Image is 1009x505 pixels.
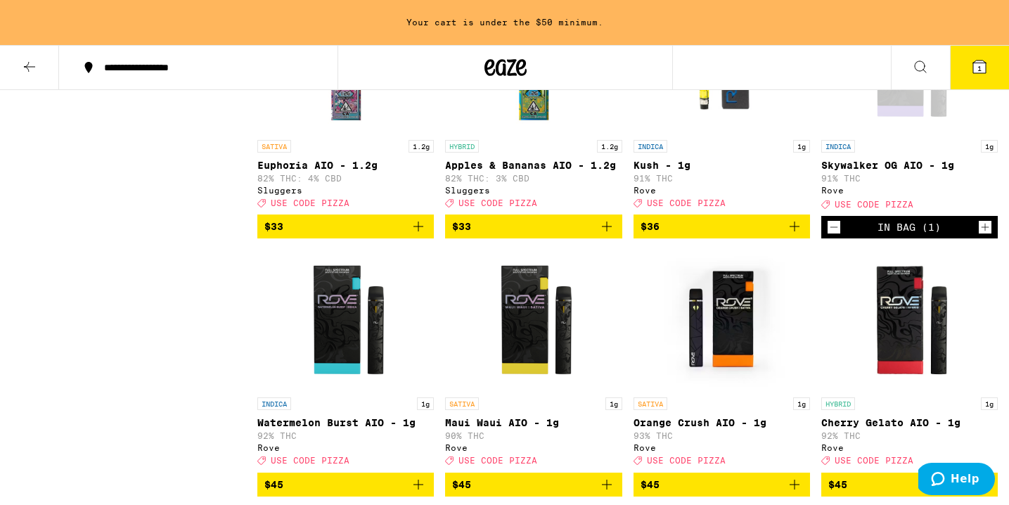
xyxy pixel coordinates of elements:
[463,250,604,390] img: Rove - Maui Waui AIO - 1g
[634,473,810,497] button: Add to bag
[634,215,810,238] button: Add to bag
[257,417,434,428] p: Watermelon Burst AIO - 1g
[647,198,726,207] span: USE CODE PIZZA
[634,174,810,183] p: 91% THC
[257,250,434,472] a: Open page for Watermelon Burst AIO - 1g from Rove
[445,473,622,497] button: Add to bag
[981,397,998,410] p: 1g
[821,160,998,171] p: Skywalker OG AIO - 1g
[634,397,667,410] p: SATIVA
[257,174,434,183] p: 82% THC: 4% CBD
[257,431,434,440] p: 92% THC
[264,221,283,232] span: $33
[647,456,726,466] span: USE CODE PIZZA
[821,186,998,195] div: Rove
[452,221,471,232] span: $33
[257,397,291,410] p: INDICA
[445,174,622,183] p: 82% THC: 3% CBD
[257,160,434,171] p: Euphoria AIO - 1.2g
[634,160,810,171] p: Kush - 1g
[445,431,622,440] p: 90% THC
[634,186,810,195] div: Rove
[977,64,982,72] span: 1
[445,397,479,410] p: SATIVA
[445,250,622,472] a: Open page for Maui Waui AIO - 1g from Rove
[271,456,349,466] span: USE CODE PIZZA
[597,140,622,153] p: 1.2g
[458,456,537,466] span: USE CODE PIZZA
[981,140,998,153] p: 1g
[641,221,660,232] span: $36
[821,473,998,497] button: Add to bag
[821,417,998,428] p: Cherry Gelato AIO - 1g
[257,443,434,452] div: Rove
[978,220,992,234] button: Increment
[445,443,622,452] div: Rove
[918,463,995,498] iframe: Opens a widget where you can find more information
[445,215,622,238] button: Add to bag
[821,140,855,153] p: INDICA
[445,186,622,195] div: Sluggers
[452,479,471,490] span: $45
[605,397,622,410] p: 1g
[839,250,979,390] img: Rove - Cherry Gelato AIO - 1g
[276,250,416,390] img: Rove - Watermelon Burst AIO - 1g
[634,140,667,153] p: INDICA
[257,186,434,195] div: Sluggers
[821,431,998,440] p: 92% THC
[828,479,847,490] span: $45
[835,456,913,466] span: USE CODE PIZZA
[821,397,855,410] p: HYBRID
[257,140,291,153] p: SATIVA
[793,397,810,410] p: 1g
[821,250,998,472] a: Open page for Cherry Gelato AIO - 1g from Rove
[641,479,660,490] span: $45
[445,140,479,153] p: HYBRID
[634,250,810,472] a: Open page for Orange Crush AIO - 1g from Rove
[793,140,810,153] p: 1g
[878,222,941,233] div: In Bag (1)
[634,443,810,452] div: Rove
[827,220,841,234] button: Decrement
[821,443,998,452] div: Rove
[651,250,792,390] img: Rove - Orange Crush AIO - 1g
[634,431,810,440] p: 93% THC
[409,140,434,153] p: 1.2g
[835,200,913,209] span: USE CODE PIZZA
[458,198,537,207] span: USE CODE PIZZA
[264,479,283,490] span: $45
[950,46,1009,89] button: 1
[271,198,349,207] span: USE CODE PIZZA
[445,417,622,428] p: Maui Waui AIO - 1g
[257,473,434,497] button: Add to bag
[417,397,434,410] p: 1g
[257,215,434,238] button: Add to bag
[445,160,622,171] p: Apples & Bananas AIO - 1.2g
[821,174,998,183] p: 91% THC
[634,417,810,428] p: Orange Crush AIO - 1g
